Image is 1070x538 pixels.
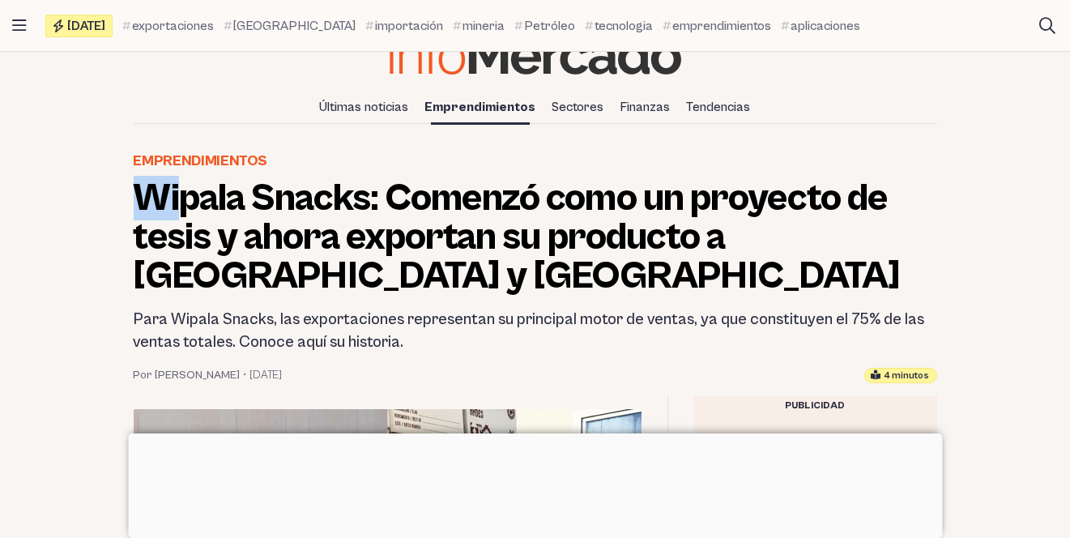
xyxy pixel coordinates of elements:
[680,93,757,121] a: Tendencias
[663,16,771,36] a: emprendimientos
[546,93,611,121] a: Sectores
[791,16,860,36] span: aplicaciones
[781,16,860,36] a: aplicaciones
[67,19,105,32] span: [DATE]
[134,179,937,296] h1: Wipala Snacks: Comenzó como un proyecto de tesis y ahora exportan su producto a [GEOGRAPHIC_DATA]...
[233,16,356,36] span: [GEOGRAPHIC_DATA]
[585,16,653,36] a: tecnologia
[134,309,937,354] h2: Para Wipala Snacks, las exportaciones representan su principal motor de ventas, ya que constituye...
[134,150,268,173] a: Emprendimientos
[134,367,241,383] a: Por [PERSON_NAME]
[419,93,543,121] a: Emprendimientos
[614,93,677,121] a: Finanzas
[453,16,505,36] a: mineria
[672,16,771,36] span: emprendimientos
[250,367,283,383] time: 3 agosto, 2023 11:21
[524,16,575,36] span: Petróleo
[128,433,942,534] iframe: Advertisement
[595,16,653,36] span: tecnologia
[864,368,937,383] div: Tiempo estimado de lectura: 4 minutos
[514,16,575,36] a: Petróleo
[244,367,247,383] span: •
[375,16,443,36] span: importación
[463,16,505,36] span: mineria
[694,396,937,416] div: Publicidad
[132,16,214,36] span: exportaciones
[313,93,416,121] a: Últimas noticias
[224,16,356,36] a: [GEOGRAPHIC_DATA]
[122,16,214,36] a: exportaciones
[365,16,443,36] a: importación
[390,33,681,75] img: Infomercado Ecuador logo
